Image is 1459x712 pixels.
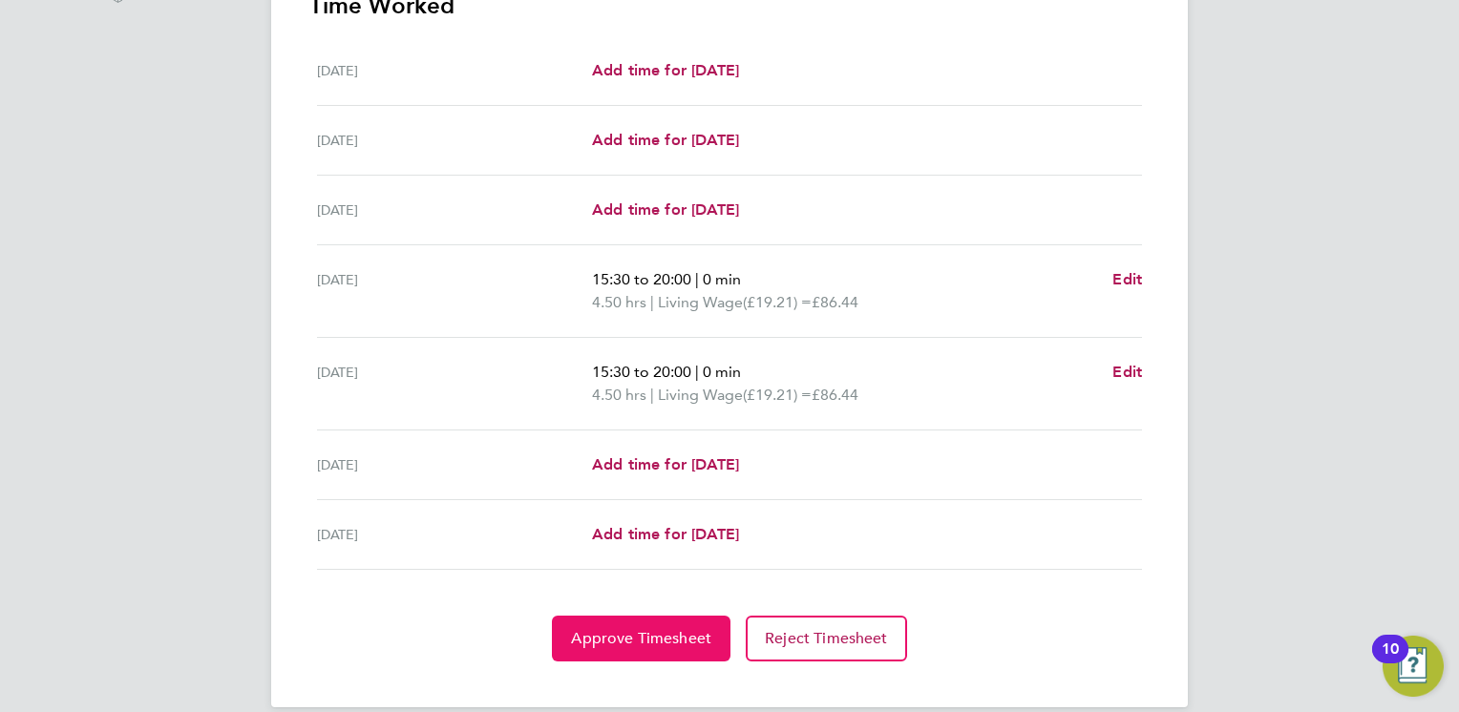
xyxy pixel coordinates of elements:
[695,270,699,288] span: |
[703,363,741,381] span: 0 min
[317,59,592,82] div: [DATE]
[592,199,739,221] a: Add time for [DATE]
[695,363,699,381] span: |
[571,629,711,648] span: Approve Timesheet
[317,129,592,152] div: [DATE]
[592,59,739,82] a: Add time for [DATE]
[592,270,691,288] span: 15:30 to 20:00
[746,616,907,661] button: Reject Timesheet
[592,453,739,476] a: Add time for [DATE]
[765,629,888,648] span: Reject Timesheet
[1382,649,1399,674] div: 10
[592,129,739,152] a: Add time for [DATE]
[658,384,743,407] span: Living Wage
[592,61,739,79] span: Add time for [DATE]
[1383,636,1444,697] button: Open Resource Center, 10 new notifications
[592,523,739,546] a: Add time for [DATE]
[650,293,654,311] span: |
[812,293,858,311] span: £86.44
[317,361,592,407] div: [DATE]
[1112,361,1142,384] a: Edit
[1112,363,1142,381] span: Edit
[317,523,592,546] div: [DATE]
[592,293,646,311] span: 4.50 hrs
[1112,268,1142,291] a: Edit
[658,291,743,314] span: Living Wage
[592,363,691,381] span: 15:30 to 20:00
[592,525,739,543] span: Add time for [DATE]
[703,270,741,288] span: 0 min
[592,200,739,219] span: Add time for [DATE]
[552,616,730,661] button: Approve Timesheet
[317,199,592,221] div: [DATE]
[592,386,646,404] span: 4.50 hrs
[317,268,592,314] div: [DATE]
[592,131,739,149] span: Add time for [DATE]
[812,386,858,404] span: £86.44
[592,455,739,473] span: Add time for [DATE]
[1112,270,1142,288] span: Edit
[317,453,592,476] div: [DATE]
[743,386,812,404] span: (£19.21) =
[650,386,654,404] span: |
[743,293,812,311] span: (£19.21) =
